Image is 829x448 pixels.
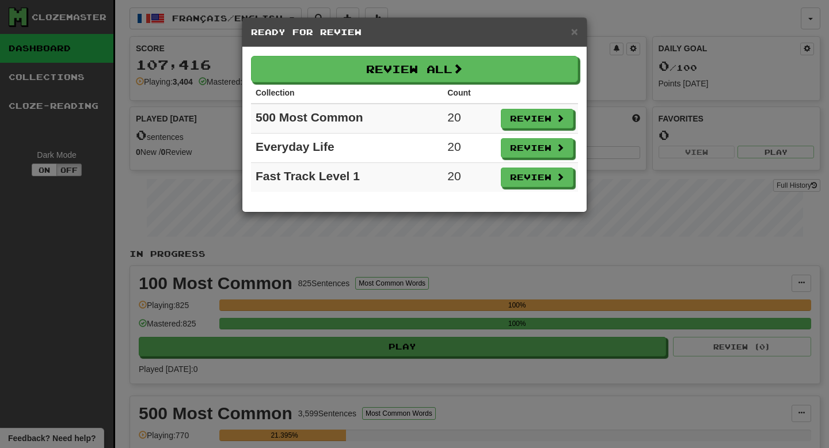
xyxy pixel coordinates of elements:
[251,56,578,82] button: Review All
[501,168,573,187] button: Review
[443,82,496,104] th: Count
[251,134,443,163] td: Everyday Life
[251,26,578,38] h5: Ready for Review
[571,25,578,38] span: ×
[251,82,443,104] th: Collection
[251,163,443,192] td: Fast Track Level 1
[443,163,496,192] td: 20
[251,104,443,134] td: 500 Most Common
[443,134,496,163] td: 20
[501,138,573,158] button: Review
[571,25,578,37] button: Close
[443,104,496,134] td: 20
[501,109,573,128] button: Review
